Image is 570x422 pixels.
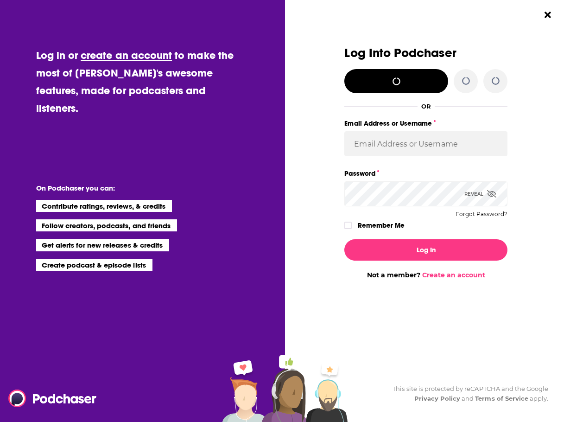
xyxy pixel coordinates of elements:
a: Podchaser - Follow, Share and Rate Podcasts [8,390,90,407]
div: Not a member? [344,271,507,279]
li: Create podcast & episode lists [36,259,152,271]
label: Email Address or Username [344,117,507,129]
div: OR [421,102,431,110]
img: Podchaser - Follow, Share and Rate Podcasts [8,390,97,407]
button: Close Button [539,6,557,24]
label: Remember Me [358,219,405,231]
h3: Log Into Podchaser [344,46,507,60]
li: Contribute ratings, reviews, & credits [36,200,172,212]
button: Log In [344,239,507,261]
div: This site is protected by reCAPTCHA and the Google and apply. [385,384,548,403]
a: create an account [81,49,172,62]
input: Email Address or Username [344,131,507,156]
li: Follow creators, podcasts, and friends [36,219,177,231]
a: Terms of Service [475,395,528,402]
li: Get alerts for new releases & credits [36,239,169,251]
a: Create an account [422,271,485,279]
li: On Podchaser you can: [36,184,222,192]
label: Password [344,167,507,179]
a: Privacy Policy [414,395,461,402]
button: Forgot Password? [456,211,507,217]
div: Reveal [464,181,496,206]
